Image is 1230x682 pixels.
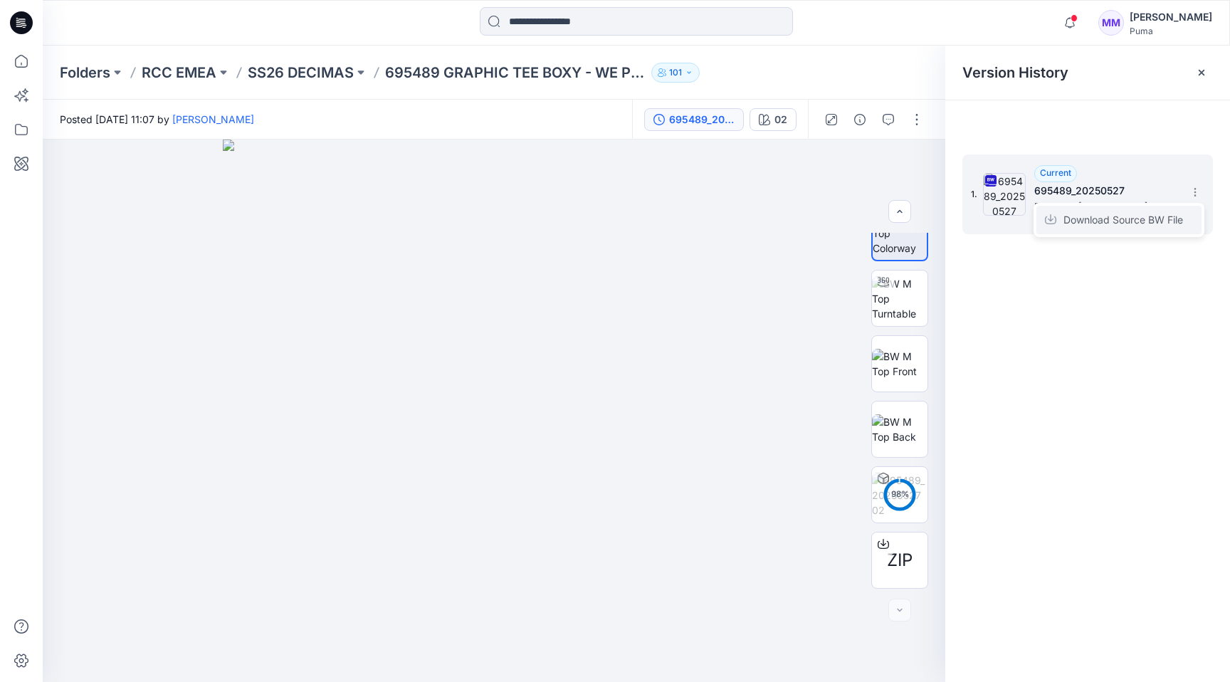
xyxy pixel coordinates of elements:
a: Folders [60,63,110,83]
button: 02 [750,108,797,131]
img: BW M Top Colorway [873,211,927,256]
button: Close [1196,67,1207,78]
button: 695489_20250527 [644,108,744,131]
p: 101 [669,65,682,80]
button: Details [848,108,871,131]
a: SS26 DECIMAS [248,63,354,83]
span: Current [1040,167,1071,178]
span: Posted [DATE] 11:07 by [60,112,254,127]
span: ZIP [887,547,913,573]
button: 101 [651,63,700,83]
div: 98 % [883,488,917,500]
p: 695489 GRAPHIC TEE BOXY - WE PLAY 3 [385,63,646,83]
span: Version History [962,64,1068,81]
div: Puma [1130,26,1212,36]
img: BW M Top Front [872,349,927,379]
img: 695489_20250527 [983,173,1026,216]
span: 1. [971,188,977,201]
div: [PERSON_NAME] [1130,9,1212,26]
img: eyJhbGciOiJIUzI1NiIsImtpZCI6IjAiLCJzbHQiOiJzZXMiLCJ0eXAiOiJKV1QifQ.eyJkYXRhIjp7InR5cGUiOiJzdG9yYW... [223,140,765,682]
div: MM [1098,10,1124,36]
span: Download Source BW File [1063,211,1183,229]
img: BW M Top Back [872,414,927,444]
h5: 695489_20250527 [1034,182,1177,199]
img: 695489_20250527 02 [872,473,927,518]
a: RCC EMEA [142,63,216,83]
img: BW M Top Turntable [872,276,927,321]
span: Posted by: Reza Siddiqui [1034,199,1177,214]
div: 695489_20250527 [669,112,735,127]
a: [PERSON_NAME] [172,113,254,125]
div: 02 [774,112,787,127]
